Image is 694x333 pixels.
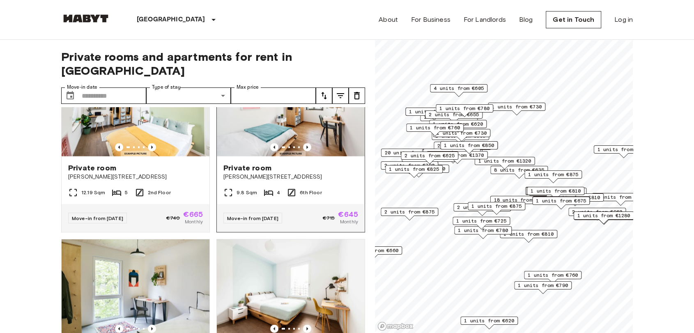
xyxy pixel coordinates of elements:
span: [PERSON_NAME][STREET_ADDRESS] [223,173,358,181]
span: 1 units from €780 [439,105,489,112]
button: Choose date [62,87,78,104]
span: 1 units from €810 [550,194,600,201]
span: €740 [166,214,180,222]
span: 1 units from €790 [518,282,568,289]
span: 1 units from €1150 [393,165,446,172]
span: 1 units from €1370 [431,152,484,159]
div: Map marker [406,124,464,136]
div: Map marker [425,110,483,123]
span: 9.8 Sqm [237,189,257,196]
span: 5 [125,189,128,196]
span: 2 units from €655 [437,142,487,149]
label: Type of stay [152,84,181,91]
div: Map marker [490,196,551,209]
span: 1 units from €810 [503,230,554,238]
div: Map marker [568,208,626,220]
span: 2 units from €960 [572,208,622,216]
span: 1 units from €620 [409,108,459,115]
span: 1 units from €1280 [577,212,630,219]
div: Map marker [381,208,438,220]
div: Map marker [514,281,572,294]
span: 1 units from €730 [437,129,487,137]
span: 1 units from €1100 [597,146,650,153]
div: Map marker [427,151,488,164]
button: Previous image [148,325,156,333]
button: tune [316,87,332,104]
button: Previous image [115,325,123,333]
button: Previous image [270,325,278,333]
div: Map marker [385,165,443,178]
span: Private room [223,163,271,173]
div: Map marker [423,149,480,161]
div: Map marker [436,104,493,117]
div: Map marker [524,170,582,183]
div: Map marker [453,203,511,216]
a: Log in [614,15,633,25]
span: 1 units from €850 [444,142,494,149]
button: Previous image [148,143,156,152]
span: 1 units from €620 [433,120,483,128]
span: 4 [277,189,280,196]
span: 12.19 Sqm [81,189,105,196]
div: Map marker [430,84,487,97]
span: Private room [68,163,116,173]
a: Blog [519,15,533,25]
div: Map marker [381,149,441,161]
div: Map marker [532,196,590,209]
label: Max price [237,84,259,91]
a: Get in Touch [546,11,601,28]
div: Map marker [454,226,512,239]
span: 1 units from €875 [528,171,578,178]
span: Monthly [340,218,358,225]
span: 20 units from €655 [385,149,438,156]
span: 1 units from €730 [492,103,542,110]
span: 6th Floor [300,189,322,196]
div: Map marker [405,108,463,120]
div: Map marker [434,142,491,154]
span: 2nd Floor [148,189,171,196]
button: Previous image [270,143,278,152]
div: Map marker [429,120,487,133]
a: Mapbox logo [377,322,414,331]
span: 1 units from €620 [464,317,514,324]
img: Marketing picture of unit DE-01-09-060-04Q [217,58,365,156]
span: 2 units from €790 [384,162,434,169]
div: Map marker [574,211,634,224]
div: Map marker [422,149,483,162]
div: Map marker [532,197,590,209]
div: Map marker [527,187,584,200]
span: Monthly [185,218,203,225]
button: Previous image [303,325,311,333]
div: Map marker [389,165,449,177]
button: tune [349,87,365,104]
a: For Business [411,15,450,25]
img: Habyt [61,14,110,23]
a: About [379,15,398,25]
span: 4 units from €605 [434,85,484,92]
span: 2 units from €655 [429,111,479,118]
span: 1 units from €760 [528,271,578,279]
div: Map marker [453,217,510,230]
span: 2 units from €625 [404,152,455,159]
button: Previous image [115,143,123,152]
div: Map marker [468,202,525,215]
span: 1 units from €825 [389,165,439,173]
a: For Landlords [464,15,506,25]
div: Map marker [592,193,649,206]
span: Move-in from [DATE] [227,215,278,221]
span: 1 units from €780 [458,227,508,234]
a: Marketing picture of unit DE-01-09-060-04QPrevious imagePrevious imagePrivate room[PERSON_NAME][S... [216,57,365,232]
span: 1 units from €875 [471,202,522,210]
span: 1 units from €660 [348,247,398,254]
div: Map marker [381,161,438,174]
span: Private rooms and apartments for rent in [GEOGRAPHIC_DATA] [61,50,365,78]
span: [PERSON_NAME][STREET_ADDRESS] [68,173,203,181]
div: Map marker [490,166,548,179]
div: Map marker [440,141,498,154]
span: 5 units from €645 [595,193,646,201]
div: Map marker [401,152,458,164]
span: €645 [338,211,358,218]
a: Marketing picture of unit DE-01-08-008-02QPrevious imagePrevious imagePrivate room[PERSON_NAME][S... [61,57,210,232]
span: €665 [183,211,203,218]
span: 1 units from €675 [536,197,586,204]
